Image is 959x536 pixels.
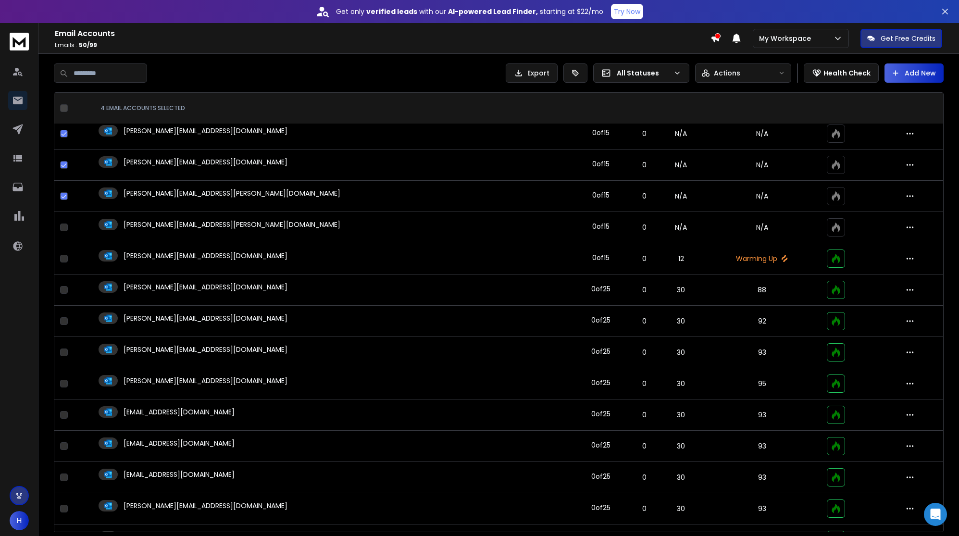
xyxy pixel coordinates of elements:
p: N/A [709,223,815,232]
p: [PERSON_NAME][EMAIL_ADDRESS][PERSON_NAME][DOMAIN_NAME] [124,188,340,198]
p: Get Free Credits [881,34,935,43]
td: 88 [703,274,821,306]
td: 93 [703,431,821,462]
p: [PERSON_NAME][EMAIL_ADDRESS][DOMAIN_NAME] [124,126,287,136]
p: [PERSON_NAME][EMAIL_ADDRESS][DOMAIN_NAME] [124,345,287,354]
p: [EMAIL_ADDRESS][DOMAIN_NAME] [124,407,235,417]
p: [PERSON_NAME][EMAIL_ADDRESS][DOMAIN_NAME] [124,251,287,261]
td: 30 [659,431,703,462]
p: Get only with our starting at $22/mo [336,7,603,16]
p: 0 [635,223,654,232]
td: 30 [659,337,703,368]
p: 0 [635,410,654,420]
p: My Workspace [759,34,815,43]
button: Get Free Credits [860,29,942,48]
td: 30 [659,462,703,493]
p: [PERSON_NAME][EMAIL_ADDRESS][DOMAIN_NAME] [124,282,287,292]
p: Health Check [823,68,871,78]
p: Emails : [55,41,710,49]
p: Actions [714,68,740,78]
p: [EMAIL_ADDRESS][DOMAIN_NAME] [124,438,235,448]
td: 30 [659,368,703,399]
p: 0 [635,160,654,170]
td: 30 [659,493,703,524]
td: N/A [659,212,703,243]
div: 0 of 25 [591,378,610,387]
p: 0 [635,285,654,295]
div: 0 of 25 [591,409,610,419]
td: 30 [659,274,703,306]
td: 30 [659,306,703,337]
div: 0 of 15 [592,190,610,200]
div: 0 of 15 [592,159,610,169]
p: 0 [635,316,654,326]
p: Warming Up [709,254,815,263]
p: 0 [635,504,654,513]
p: [PERSON_NAME][EMAIL_ADDRESS][PERSON_NAME][DOMAIN_NAME] [124,220,340,229]
p: 0 [635,379,654,388]
td: 93 [703,337,821,368]
div: 0 of 25 [591,315,610,325]
span: 50 / 99 [79,41,97,49]
p: All Statuses [617,68,670,78]
div: 0 of 15 [592,253,610,262]
td: 12 [659,243,703,274]
button: Add New [884,63,944,83]
td: 93 [703,462,821,493]
td: N/A [659,118,703,150]
p: 0 [635,254,654,263]
p: [PERSON_NAME][EMAIL_ADDRESS][DOMAIN_NAME] [124,313,287,323]
button: Try Now [611,4,643,19]
div: 0 of 15 [592,222,610,231]
strong: AI-powered Lead Finder, [448,7,538,16]
div: 0 of 25 [591,440,610,450]
div: 4 EMAIL ACCOUNTS SELECTED [100,104,564,112]
div: Open Intercom Messenger [924,503,947,526]
p: 0 [635,473,654,482]
td: N/A [659,181,703,212]
p: N/A [709,191,815,201]
p: 0 [635,441,654,451]
p: [PERSON_NAME][EMAIL_ADDRESS][DOMAIN_NAME] [124,376,287,386]
p: 0 [635,129,654,138]
p: 0 [635,348,654,357]
div: 0 of 25 [591,503,610,512]
p: [PERSON_NAME][EMAIL_ADDRESS][DOMAIN_NAME] [124,157,287,167]
button: Health Check [804,63,879,83]
p: [PERSON_NAME][EMAIL_ADDRESS][DOMAIN_NAME] [124,501,287,511]
p: N/A [709,129,815,138]
p: Try Now [614,7,640,16]
button: Export [506,63,558,83]
p: N/A [709,160,815,170]
p: 0 [635,191,654,201]
div: 0 of 25 [591,284,610,294]
div: 0 of 25 [591,472,610,481]
button: H [10,511,29,530]
td: 30 [659,399,703,431]
td: 92 [703,306,821,337]
strong: verified leads [366,7,417,16]
img: logo [10,33,29,50]
td: N/A [659,150,703,181]
p: [EMAIL_ADDRESS][DOMAIN_NAME] [124,470,235,479]
td: 93 [703,399,821,431]
h1: Email Accounts [55,28,710,39]
td: 93 [703,493,821,524]
div: 0 of 25 [591,347,610,356]
td: 95 [703,368,821,399]
div: 0 of 15 [592,128,610,137]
